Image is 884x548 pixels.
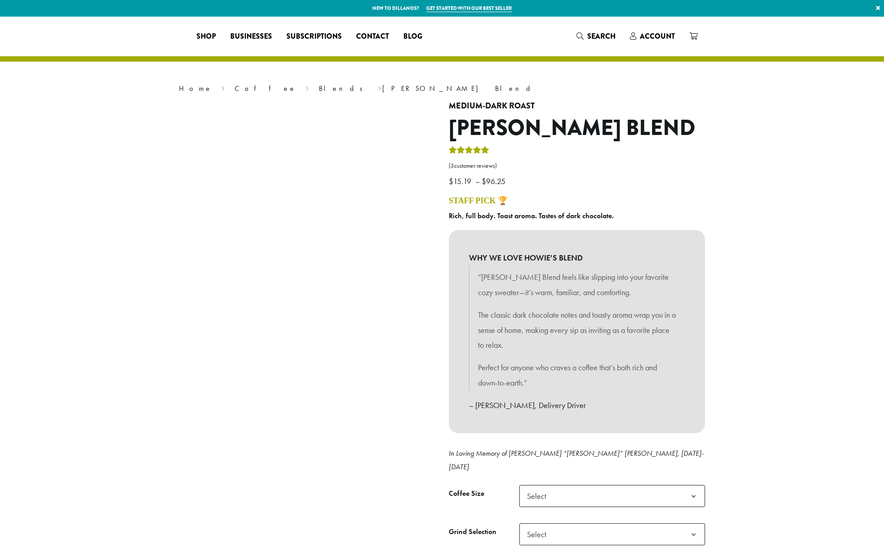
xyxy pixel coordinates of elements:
label: Grind Selection [449,526,519,539]
span: $ [482,176,486,186]
span: Contact [356,31,389,42]
a: Home [179,84,212,93]
a: STAFF PICK 🏆 [449,196,508,205]
nav: Breadcrumb [179,83,705,94]
h4: Medium-Dark Roast [449,101,705,111]
label: Coffee Size [449,487,519,500]
b: WHY WE LOVE HOWIE'S BLEND [469,250,685,265]
span: Blog [403,31,422,42]
span: Select [523,526,555,543]
b: Rich, full body. Toast aroma. Tastes of dark chocolate. [449,211,614,220]
span: Search [587,31,616,41]
a: (3customer reviews) [449,162,705,171]
span: Shop [196,31,216,42]
span: Account [640,31,675,41]
span: › [222,80,225,94]
p: – [PERSON_NAME], Delivery Driver [469,398,685,413]
h1: [PERSON_NAME] Blend [449,115,705,141]
bdi: 96.25 [482,176,508,186]
span: $ [449,176,453,186]
p: Perfect for anyone who craves a coffee that’s both rich and down-to-earth.” [478,360,676,391]
span: Subscriptions [286,31,342,42]
p: “[PERSON_NAME] Blend feels like slipping into your favorite cozy sweater—it’s warm, familiar, and... [478,270,676,300]
a: Shop [189,29,223,44]
bdi: 15.19 [449,176,473,186]
span: Businesses [230,31,272,42]
em: In Loving Memory of [PERSON_NAME] “[PERSON_NAME]” [PERSON_NAME], [DATE]-[DATE] [449,449,704,472]
span: › [306,80,309,94]
a: Blends [319,84,369,93]
span: Select [523,487,555,505]
a: Coffee [235,84,296,93]
span: Select [519,485,705,507]
span: › [378,80,381,94]
span: Select [519,523,705,545]
a: Search [569,29,623,44]
span: 3 [451,162,454,170]
div: Rated 4.67 out of 5 [449,145,489,158]
span: – [475,176,480,186]
p: The classic dark chocolate notes and toasty aroma wrap you in a sense of home, making every sip a... [478,307,676,353]
a: Get started with our best seller [426,4,512,12]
